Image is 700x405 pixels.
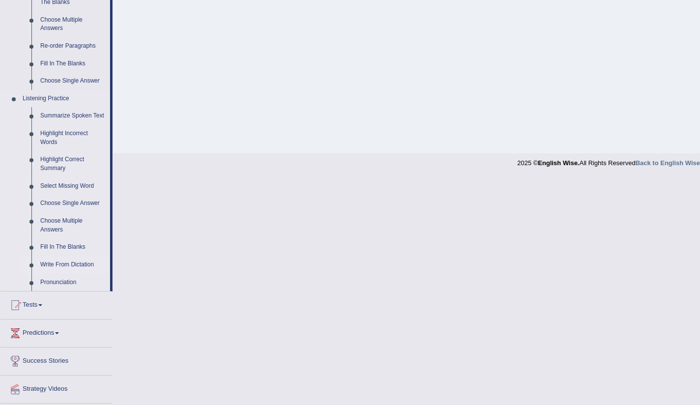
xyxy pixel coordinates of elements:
[36,195,110,212] a: Choose Single Answer
[36,37,110,55] a: Re-order Paragraphs
[36,274,110,291] a: Pronunciation
[36,125,110,151] a: Highlight Incorrect Words
[517,153,700,168] div: 2025 © All Rights Reserved
[36,256,110,274] a: Write From Dictation
[18,90,110,108] a: Listening Practice
[0,291,112,316] a: Tests
[36,238,110,256] a: Fill In The Blanks
[36,55,110,73] a: Fill In The Blanks
[0,347,112,372] a: Success Stories
[0,319,112,344] a: Predictions
[636,159,700,167] a: Back to English Wise
[538,159,579,167] strong: English Wise.
[36,107,110,125] a: Summarize Spoken Text
[36,212,110,238] a: Choose Multiple Answers
[36,151,110,177] a: Highlight Correct Summary
[36,177,110,195] a: Select Missing Word
[0,376,112,400] a: Strategy Videos
[36,72,110,90] a: Choose Single Answer
[36,11,110,37] a: Choose Multiple Answers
